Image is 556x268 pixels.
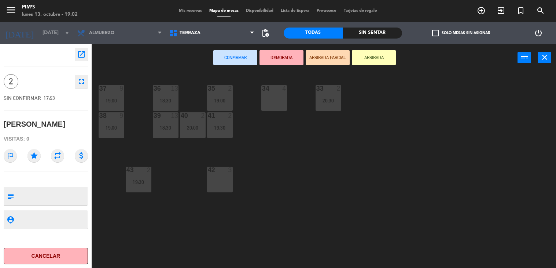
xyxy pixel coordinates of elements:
button: ARRIBADA [352,50,396,65]
i: menu [5,4,16,15]
div: 18:30 [153,98,178,103]
i: star [27,149,41,162]
i: arrow_drop_down [63,29,71,37]
i: open_in_new [77,50,86,59]
i: close [540,53,549,62]
button: DEMORADA [259,50,303,65]
div: 2 [228,85,232,92]
div: 4 [282,85,287,92]
span: 2 [4,74,18,89]
div: lunes 13. octubre - 19:02 [22,11,78,18]
span: pending_actions [261,29,270,37]
span: Tarjetas de regalo [340,9,381,13]
div: 20:30 [316,98,341,103]
span: Pre-acceso [313,9,340,13]
div: 19:30 [126,180,151,185]
div: 3 [228,167,232,173]
div: 20:00 [180,125,206,130]
div: 37 [99,85,100,92]
span: Lista de Espera [277,9,313,13]
div: 33 [316,85,317,92]
i: repeat [51,149,64,162]
span: check_box_outline_blank [432,30,439,36]
button: fullscreen [75,75,88,88]
button: Confirmar [213,50,257,65]
i: attach_money [75,149,88,162]
div: Visitas: 0 [4,133,88,145]
div: 18:30 [153,125,178,130]
div: 34 [262,85,262,92]
i: exit_to_app [497,6,505,15]
div: 19:00 [99,98,124,103]
span: Mapa de mesas [206,9,242,13]
i: power_settings_new [534,29,543,37]
span: SIN CONFIRMAR [4,95,41,101]
button: close [538,52,551,63]
div: 13 [171,85,178,92]
div: 9 [119,85,124,92]
span: Almuerzo [89,30,114,36]
i: power_input [520,53,529,62]
div: 2 [147,167,151,173]
span: Terraza [180,30,200,36]
div: Pim's [22,4,78,11]
span: Mis reservas [175,9,206,13]
div: 19:00 [99,125,124,130]
div: 2 [201,112,205,119]
i: outlined_flag [4,149,17,162]
button: open_in_new [75,48,88,61]
button: menu [5,4,16,18]
span: Disponibilidad [242,9,277,13]
i: turned_in_not [516,6,525,15]
i: search [536,6,545,15]
div: Todas [284,28,343,39]
div: 38 [99,112,100,119]
div: 19:00 [207,98,233,103]
div: Sin sentar [343,28,402,39]
button: power_input [518,52,531,63]
div: 13 [171,112,178,119]
i: add_circle_outline [477,6,486,15]
div: 9 [119,112,124,119]
div: [PERSON_NAME] [4,118,65,130]
div: 2 [336,85,341,92]
div: 19:30 [207,125,233,130]
button: Cancelar [4,248,88,264]
label: Solo mesas sin asignar [432,30,490,36]
i: fullscreen [77,77,86,86]
div: 2 [228,112,232,119]
span: 17:53 [44,95,55,101]
i: subject [6,192,14,200]
button: ARRIBADA PARCIAL [306,50,350,65]
i: person_pin [6,216,14,224]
